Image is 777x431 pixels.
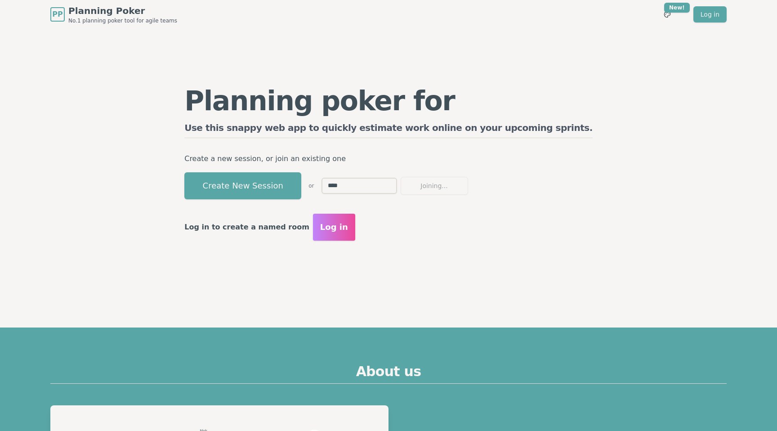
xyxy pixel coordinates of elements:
div: New! [664,3,690,13]
span: Log in [320,221,348,233]
span: Planning Poker [68,4,177,17]
button: New! [659,6,675,22]
h2: About us [50,364,727,384]
a: PPPlanning PokerNo.1 planning poker tool for agile teams [50,4,177,24]
p: Log in to create a named room [184,221,309,233]
a: Log in [693,6,727,22]
span: or [308,182,314,189]
button: Log in [313,214,355,241]
span: PP [52,9,63,20]
span: No.1 planning poker tool for agile teams [68,17,177,24]
h2: Use this snappy web app to quickly estimate work online on your upcoming sprints. [184,121,593,138]
p: Create a new session, or join an existing one [184,153,593,165]
button: Create New Session [184,172,301,199]
h1: Planning poker for [184,87,593,114]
